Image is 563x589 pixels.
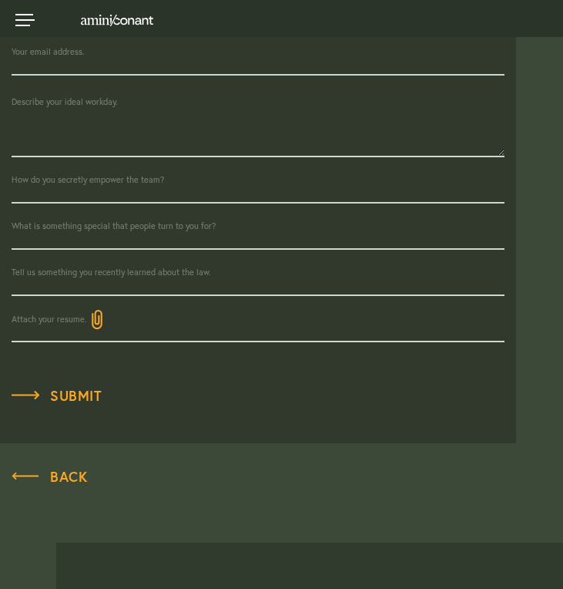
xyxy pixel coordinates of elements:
img: Amini & Conant [81,15,153,26]
input: What is something special that people turn to you for? [12,204,504,250]
span: Submit [12,389,102,402]
img: icon-upload.svg [87,310,107,329]
a: Back [12,470,551,486]
input: How do you secretly empower the team? [12,157,504,204]
a: Home [62,13,153,25]
a: Submit [12,389,504,405]
input: Tell us something you recently learned about the law. [12,250,504,296]
span: Back [12,470,87,483]
label: Attach your resume. [12,296,504,342]
input: Your email address. [12,29,504,76]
